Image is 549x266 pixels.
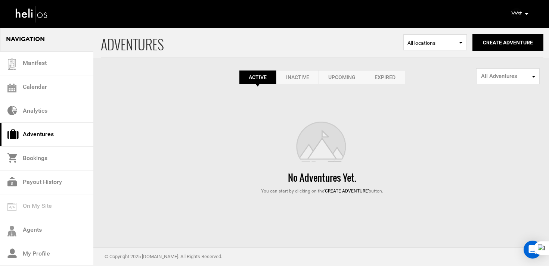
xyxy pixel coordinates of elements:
img: agents-icon.svg [7,226,16,237]
img: heli-logo [15,4,49,24]
a: Upcoming [319,70,365,84]
button: All Adventures [476,68,540,84]
img: images [285,122,360,163]
span: ‘Create Adventure’ [324,188,369,194]
div: No Adventures Yet. [101,171,543,184]
a: Inactive [276,70,319,84]
span: Select box activate [403,34,467,50]
img: img_3d6b1fa1670739dfc75ebef41502c3a2.jpg [511,8,522,19]
img: guest-list.svg [6,59,18,70]
button: Create Adventure [472,34,543,51]
span: ADVENTURES [101,27,403,57]
a: Active [239,70,276,84]
span: All locations [407,39,463,47]
div: You can start by clicking on the button. [101,188,543,194]
a: Expired [365,70,405,84]
div: Open Intercom Messenger [524,241,542,259]
img: calendar.svg [7,84,16,93]
img: on_my_site.svg [7,203,16,211]
span: All Adventures [481,72,530,80]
